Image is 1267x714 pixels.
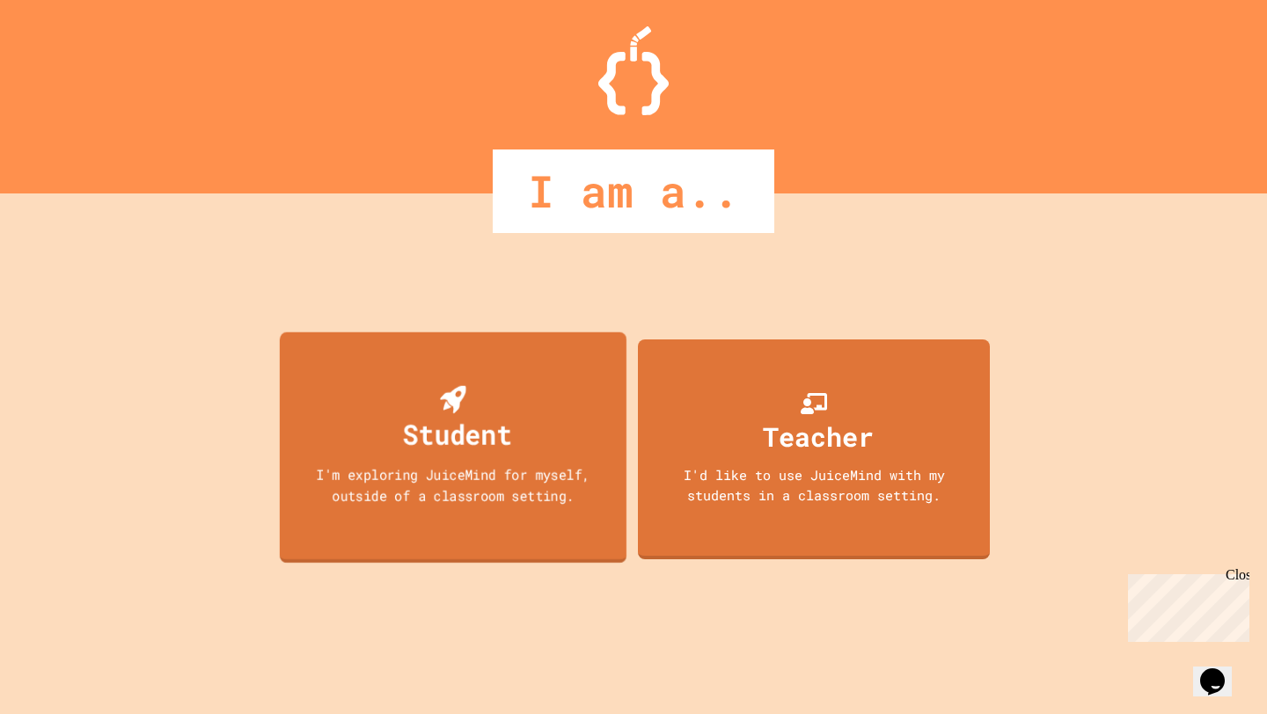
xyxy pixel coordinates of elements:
iframe: chat widget [1193,644,1249,696]
div: Student [403,413,512,455]
iframe: chat widget [1121,567,1249,642]
div: I am a.. [493,149,774,233]
div: I'd like to use JuiceMind with my students in a classroom setting. [655,465,972,505]
img: Logo.svg [598,26,669,115]
div: Chat with us now!Close [7,7,121,112]
div: Teacher [763,417,874,456]
div: I'm exploring JuiceMind for myself, outside of a classroom setting. [297,464,610,506]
